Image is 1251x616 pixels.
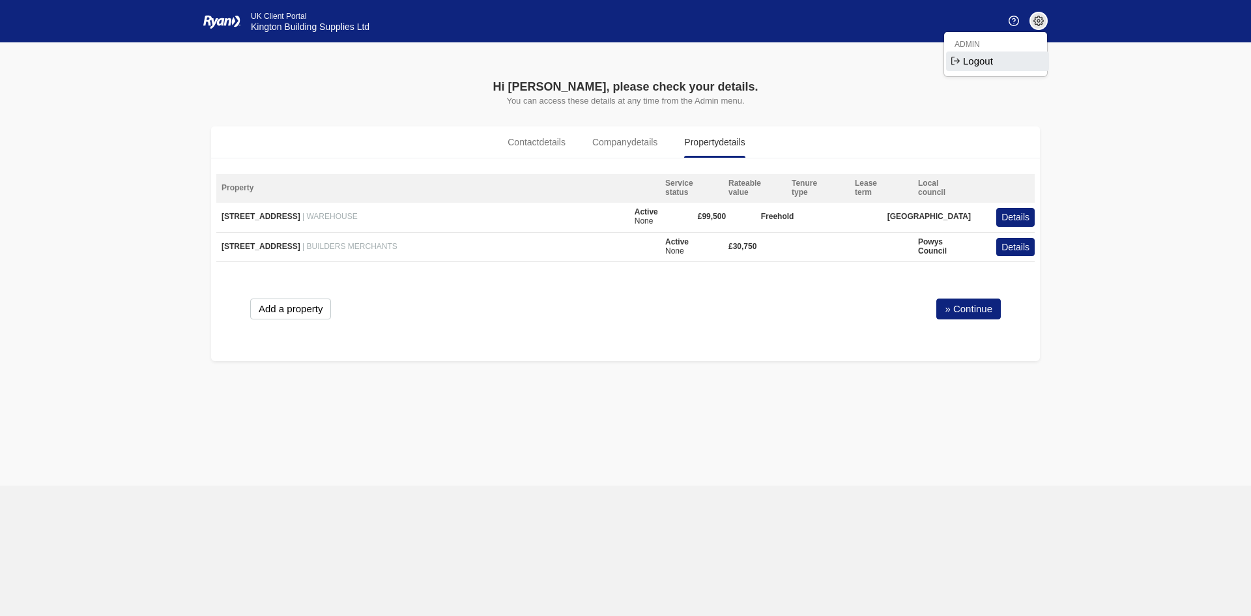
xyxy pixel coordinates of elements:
[684,136,745,149] span: Property
[665,237,689,246] span: Active
[251,12,306,21] span: UK Client Portal
[635,208,658,226] div: None
[996,238,1035,257] button: Details
[302,212,358,221] span: | WAREHOUSE
[539,137,566,147] span: details
[1009,16,1019,26] img: Help
[250,299,331,319] button: Add a property
[508,136,566,149] span: Contact
[665,238,689,256] div: None
[946,51,1049,71] a: Logout
[302,242,397,251] span: | BUILDERS MERCHANTS
[1033,16,1044,26] img: settings
[913,179,976,198] div: Local council
[944,37,1047,51] li: ADMIN
[673,126,756,158] a: Propertydetails
[592,136,657,149] span: Company
[850,179,913,198] div: Lease term
[222,212,300,221] span: [STREET_ADDRESS]
[496,126,577,158] a: Contactdetails
[786,179,850,198] div: Tenure type
[936,299,1001,319] a: » Continue
[222,242,300,251] span: [STREET_ADDRESS]
[761,213,794,222] span: Freehold
[581,126,669,158] a: Companydetails
[251,22,369,32] span: Kington Building Supplies Ltd
[698,213,726,222] span: £99,500
[887,213,971,222] span: [GEOGRAPHIC_DATA]
[352,96,899,106] p: You can access these details at any time from the Admin menu.
[918,238,971,256] span: Powys Council
[723,179,786,198] div: Rateable value
[660,179,723,198] div: Service status
[631,137,657,147] span: details
[728,242,756,252] span: £30,750
[216,179,660,198] div: Property
[635,207,658,216] span: Active
[719,137,745,147] span: details
[996,208,1035,227] button: Details
[352,78,899,96] div: Hi [PERSON_NAME], please check your details.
